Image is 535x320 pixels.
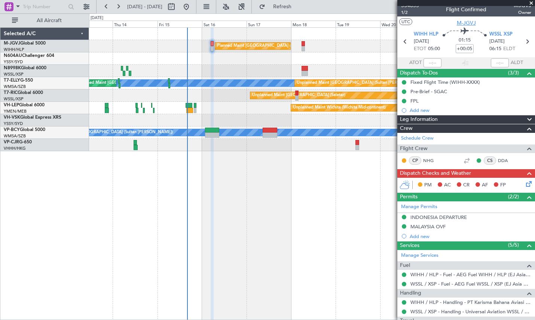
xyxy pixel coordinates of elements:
div: Sat 16 [202,21,247,27]
a: M-JGVJGlobal 5000 [4,41,46,46]
div: Planned Maint [GEOGRAPHIC_DATA] (Seletar) [217,40,305,52]
a: WMSA/SZB [4,84,26,89]
a: DDA [498,157,515,164]
div: MEL [GEOGRAPHIC_DATA] (Sultan [PERSON_NAME]) [70,127,173,138]
a: WSSL/XSP [4,71,24,77]
span: ELDT [503,45,515,53]
div: Mon 18 [291,21,336,27]
span: 1/2 [401,9,419,16]
div: Pre-Brief - SGAC [410,88,447,95]
span: (5/5) [508,241,519,249]
span: T7-ELLY [4,78,20,83]
div: Thu 14 [113,21,157,27]
a: YSSY/SYD [4,59,23,65]
span: Dispatch To-Dos [400,69,438,77]
a: WIHH/HLP [4,47,24,52]
span: N604AU [4,54,22,58]
a: YSSY/SYD [4,121,23,127]
span: Leg Information [400,115,438,124]
span: [DATE] [489,38,505,45]
a: Schedule Crew [401,135,434,142]
span: CR [463,182,470,189]
input: Trip Number [23,1,66,12]
a: WIHH / HLP - Fuel - AEG Fuel WIHH / HLP (EJ Asia Only) [410,271,531,278]
input: --:-- [424,58,441,67]
span: PM [424,182,432,189]
span: Fuel [400,261,410,270]
div: [DATE] [91,15,103,21]
a: VP-BCYGlobal 5000 [4,128,45,132]
a: N604AUChallenger 604 [4,54,54,58]
a: WSSL / XSP - Handling - Universal Aviation WSSL / XSP [410,308,531,315]
a: YMEN/MEB [4,109,27,114]
div: Fri 15 [158,21,202,27]
button: All Aircraft [8,15,81,27]
a: VP-CJRG-650 [4,140,32,144]
div: Add new [410,107,531,113]
a: WMSA/SZB [4,133,26,139]
span: VP-BCY [4,128,20,132]
span: Handling [400,289,421,298]
span: T7-RIC [4,91,18,95]
span: Crew [400,124,413,133]
span: [DATE] [414,38,429,45]
a: NHG [423,157,440,164]
div: Wed 13 [68,21,113,27]
a: Manage Services [401,252,438,259]
span: M-JGVJ [457,19,476,27]
div: MALAYSIA OVF [410,223,446,230]
button: UTC [399,18,412,25]
span: Refresh [267,4,298,9]
div: Unplanned Maint Wichita (Wichita Mid-continent) [293,102,386,113]
div: Wed 20 [380,21,425,27]
div: CS [484,156,496,165]
a: WSSL / XSP - Fuel - AEG Fuel WSSL / XSP (EJ Asia Only) [410,281,531,287]
a: Manage Permits [401,203,437,211]
span: VH-VSK [4,115,20,120]
div: Tue 19 [336,21,380,27]
span: ATOT [409,59,422,67]
span: FP [500,182,506,189]
span: Dispatch Checks and Weather [400,169,471,178]
div: Sun 17 [247,21,291,27]
span: ALDT [511,59,523,67]
span: 05:00 [428,45,440,53]
div: FPL [410,98,419,104]
span: Flight Crew [400,144,428,153]
span: WSSL XSP [489,31,513,38]
a: VH-LEPGlobal 6000 [4,103,45,107]
div: Flight Confirmed [446,6,486,13]
div: Fixed Flight Time (WIHH-XXXX) [410,79,480,85]
a: T7-RICGlobal 6000 [4,91,43,95]
span: Permits [400,193,418,201]
span: (2/2) [508,193,519,201]
span: N8998K [4,66,21,70]
span: [DATE] - [DATE] [127,3,162,10]
span: VH-LEP [4,103,19,107]
span: ETOT [414,45,426,53]
span: Services [400,241,419,250]
span: VP-CJR [4,140,19,144]
span: Owner [514,9,531,16]
a: VHHH/HKG [4,146,26,151]
div: Unplanned Maint [GEOGRAPHIC_DATA] (Sultan [PERSON_NAME]) [297,77,424,89]
span: All Aircraft [19,18,79,23]
div: Add new [410,233,531,240]
a: T7-ELLYG-550 [4,78,33,83]
a: VH-VSKGlobal Express XRS [4,115,61,120]
div: CP [409,156,421,165]
div: Unplanned Maint [GEOGRAPHIC_DATA] (Seletar) [252,90,345,101]
a: N8998KGlobal 6000 [4,66,46,70]
span: (3/3) [508,69,519,77]
span: 06:15 [489,45,501,53]
span: M-JGVJ [4,41,20,46]
span: AF [482,182,488,189]
span: AC [444,182,451,189]
a: WSSL/XSP [4,96,24,102]
span: WIHH HLP [414,31,438,38]
a: WIHH / HLP - Handling - PT Karisma Bahana Aviasi WIHH / HLP [410,299,531,305]
div: INDONESIA DEPARTURE [410,214,467,220]
button: Refresh [256,1,300,13]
